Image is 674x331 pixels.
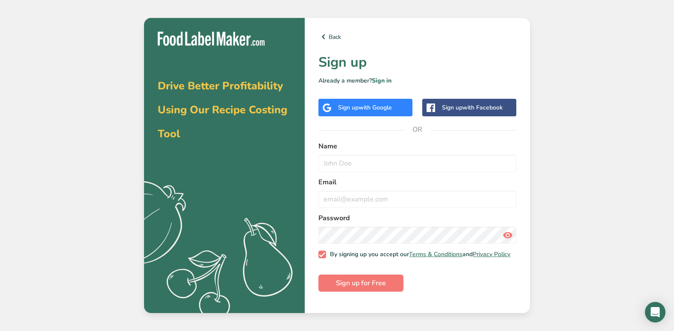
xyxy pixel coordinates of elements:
img: Food Label Maker [158,32,265,46]
a: Terms & Conditions [409,250,462,258]
a: Back [318,32,516,42]
span: Drive Better Profitability Using Our Recipe Costing Tool [158,79,287,141]
span: OR [405,117,430,142]
label: Name [318,141,516,151]
input: email@example.com [318,191,516,208]
div: Sign up [442,103,503,112]
label: Email [318,177,516,187]
h1: Sign up [318,52,516,73]
div: Sign up [338,103,392,112]
div: Open Intercom Messenger [645,302,665,322]
span: Sign up for Free [336,278,386,288]
span: By signing up you accept our and [326,251,511,258]
span: with Facebook [462,103,503,112]
span: with Google [359,103,392,112]
button: Sign up for Free [318,275,403,292]
a: Privacy Policy [473,250,510,258]
p: Already a member? [318,76,516,85]
label: Password [318,213,516,223]
a: Sign in [372,77,391,85]
input: John Doe [318,155,516,172]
